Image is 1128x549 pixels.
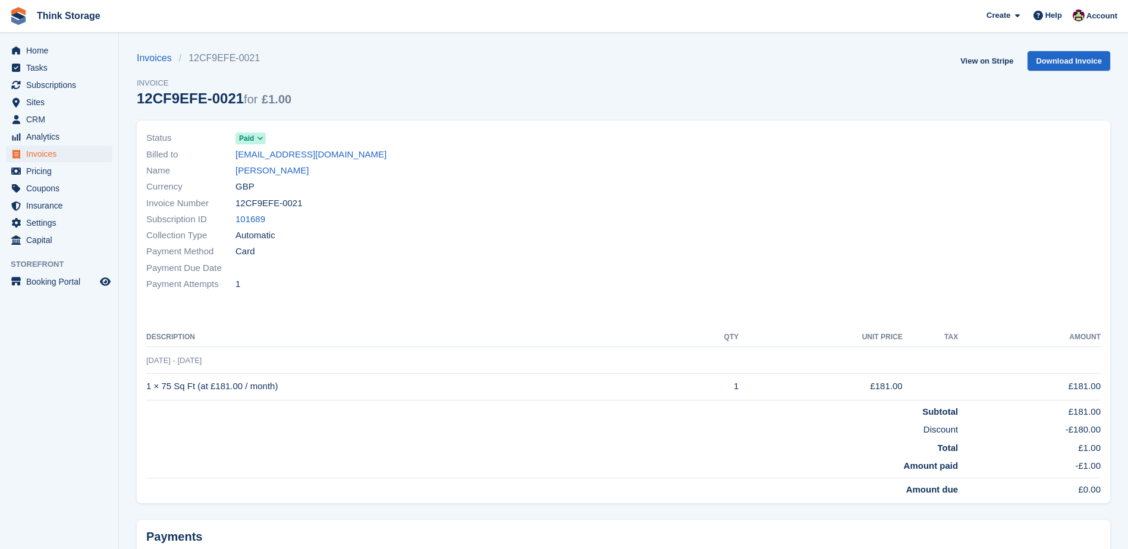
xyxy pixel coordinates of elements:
[26,94,98,111] span: Sites
[235,164,309,178] a: [PERSON_NAME]
[26,214,98,231] span: Settings
[26,273,98,290] span: Booking Portal
[146,418,958,437] td: Discount
[146,197,235,210] span: Invoice Number
[958,400,1101,418] td: £181.00
[146,164,235,178] span: Name
[235,148,387,162] a: [EMAIL_ADDRESS][DOMAIN_NAME]
[679,328,739,347] th: QTY
[1086,10,1117,22] span: Account
[146,148,235,162] span: Billed to
[146,328,679,347] th: Description
[6,163,112,179] a: menu
[11,258,118,270] span: Storefront
[235,131,266,145] a: Paid
[958,328,1101,347] th: Amount
[239,133,254,144] span: Paid
[958,418,1101,437] td: -£180.00
[958,455,1101,478] td: -£1.00
[146,277,235,291] span: Payment Attempts
[235,180,254,194] span: GBP
[235,229,275,242] span: Automatic
[958,478,1101,496] td: £0.00
[6,232,112,248] a: menu
[903,328,959,347] th: Tax
[6,42,112,59] a: menu
[26,232,98,248] span: Capital
[26,163,98,179] span: Pricing
[6,128,112,145] a: menu
[6,180,112,197] a: menu
[10,7,27,25] img: stora-icon-8386f47178a22dfd0bd8f6a31ec36ba5ce8667c1dd55bd0f319d3a0aa187defe.svg
[937,443,958,453] strong: Total
[235,277,240,291] span: 1
[235,213,265,226] a: 101689
[6,59,112,76] a: menu
[6,94,112,111] a: menu
[146,373,679,400] td: 1 × 75 Sq Ft (at £181.00 / month)
[26,59,98,76] span: Tasks
[26,111,98,128] span: CRM
[26,146,98,162] span: Invoices
[6,214,112,231] a: menu
[137,90,291,106] div: 12CF9EFE-0021
[958,437,1101,455] td: £1.00
[146,213,235,226] span: Subscription ID
[146,245,235,258] span: Payment Method
[146,356,202,365] span: [DATE] - [DATE]
[26,128,98,145] span: Analytics
[137,77,291,89] span: Invoice
[739,373,902,400] td: £181.00
[922,406,958,417] strong: Subtotal
[146,180,235,194] span: Currency
[137,51,291,65] nav: breadcrumbs
[26,42,98,59] span: Home
[26,180,98,197] span: Coupons
[235,197,303,210] span: 12CF9EFE-0021
[235,245,255,258] span: Card
[6,273,112,290] a: menu
[904,460,959,471] strong: Amount paid
[6,197,112,214] a: menu
[262,93,291,106] span: £1.00
[906,484,959,494] strong: Amount due
[26,77,98,93] span: Subscriptions
[1073,10,1085,21] img: Donna
[137,51,179,65] a: Invoices
[26,197,98,214] span: Insurance
[146,529,1101,544] h2: Payments
[244,93,257,106] span: for
[98,274,112,289] a: Preview store
[986,10,1010,21] span: Create
[958,373,1101,400] td: £181.00
[6,146,112,162] a: menu
[739,328,902,347] th: Unit Price
[146,131,235,145] span: Status
[1045,10,1062,21] span: Help
[146,261,235,275] span: Payment Due Date
[6,111,112,128] a: menu
[6,77,112,93] a: menu
[32,6,105,26] a: Think Storage
[146,229,235,242] span: Collection Type
[679,373,739,400] td: 1
[956,51,1018,71] a: View on Stripe
[1028,51,1110,71] a: Download Invoice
